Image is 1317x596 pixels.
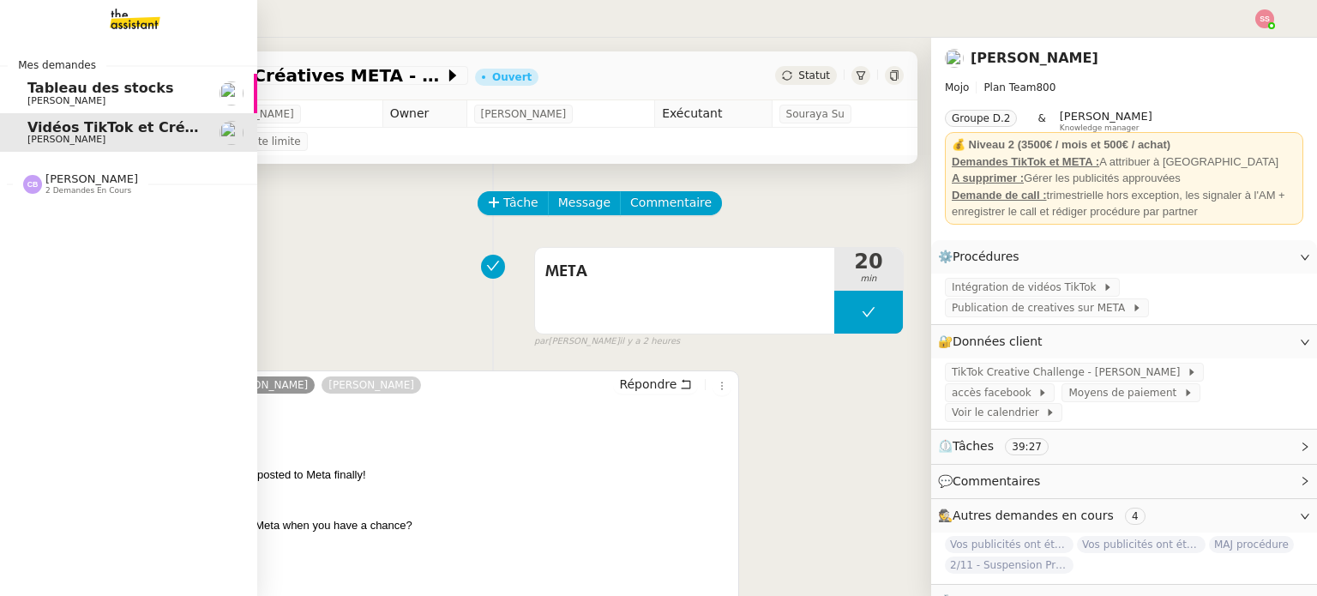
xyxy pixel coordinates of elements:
u: A supprimer : [952,172,1024,184]
button: Commentaire [620,191,722,215]
div: 💬Commentaires [931,465,1317,498]
img: users%2FCk7ZD5ubFNWivK6gJdIkoi2SB5d2%2Favatar%2F3f84dbb7-4157-4842-a987-fca65a8b7a9a [945,49,964,68]
span: 💬 [938,474,1048,488]
span: Procédures [953,250,1019,263]
img: users%2FCk7ZD5ubFNWivK6gJdIkoi2SB5d2%2Favatar%2F3f84dbb7-4157-4842-a987-fca65a8b7a9a [219,121,244,145]
span: [PERSON_NAME] [223,379,309,391]
span: Voir le calendrier [952,404,1045,421]
span: [PERSON_NAME] [27,95,105,106]
span: 2 demandes en cours [45,186,131,196]
u: Demandes TikTok et META : [952,155,1099,168]
a: [PERSON_NAME] [322,377,421,393]
span: 🕵️ [938,509,1152,522]
span: 20 [834,251,903,272]
small: [PERSON_NAME] [534,334,680,349]
span: Vidéos TikTok et Créatives META - octobre 2025 [27,119,396,135]
button: Message [548,191,621,215]
span: Autres demandes en cours [953,509,1114,522]
u: Demande de call : [952,189,1047,202]
span: accès facebook [952,384,1037,401]
span: Plan Team [983,81,1036,93]
div: Hi [PERSON_NAME], My ads from this drive have been posted to Meta finally! Can you please rename ... [90,433,731,584]
span: [PERSON_NAME] [481,105,567,123]
span: Données client [953,334,1043,348]
span: min [834,272,903,286]
h4: Re: Mojo 29/09 [90,400,731,424]
span: TikTok Creative Challenge - [PERSON_NAME] [952,364,1187,381]
app-user-label: Knowledge manager [1060,110,1152,132]
span: [PERSON_NAME] [1060,110,1152,123]
span: Commentaires [953,474,1040,488]
span: Knowledge manager [1060,123,1140,133]
span: Tâche [503,193,538,213]
span: ⏲️ [938,439,1063,453]
span: Publication de creatives sur META [952,299,1132,316]
img: svg [1255,9,1274,28]
td: Owner [382,100,466,128]
button: Répondre [613,375,698,394]
span: par [534,334,549,349]
img: svg [23,175,42,194]
div: ⚙️Procédures [931,240,1317,274]
span: 🔐 [938,332,1049,352]
span: 800 [1036,81,1055,93]
span: & [1037,110,1045,132]
span: Intégration de vidéos TikTok [952,279,1103,296]
nz-tag: 4 [1125,508,1146,525]
a: [PERSON_NAME] [971,50,1098,66]
span: Vidéos TikTok et Créatives META - octobre 2025 [89,67,444,84]
span: META [545,259,824,285]
button: Tâche [478,191,549,215]
span: ⚙️ [938,247,1027,267]
span: Répondre [619,376,677,393]
span: Vos publicités ont été approuvées [945,536,1073,553]
div: Ouvert [492,72,532,82]
span: Tâches [953,439,994,453]
span: il y a 2 heures [620,334,681,349]
span: Vos publicités ont été approuvées [1077,536,1206,553]
span: [PERSON_NAME] [45,172,138,185]
div: 🕵️Autres demandes en cours 4 [931,499,1317,533]
span: Tableau des stocks [27,80,173,96]
span: 2/11 - Suspension Procédure / Récurrence [945,557,1073,574]
span: MAJ procédure [1209,536,1294,553]
img: users%2FAXgjBsdPtrYuxuZvIJjRexEdqnq2%2Favatar%2F1599931753966.jpeg [219,81,244,105]
span: Moyens de paiement [1068,384,1182,401]
div: ⏲️Tâches 39:27 [931,430,1317,463]
div: 🔐Données client [931,325,1317,358]
div: Gérer les publicités approuvées [952,170,1296,187]
span: [PERSON_NAME] [27,134,105,145]
span: Mes demandes [8,57,106,74]
span: Commentaire [630,193,712,213]
nz-tag: 39:27 [1005,438,1049,455]
nz-tag: Groupe D.2 [945,110,1017,127]
td: Exécutant [655,100,772,128]
div: trimestrielle hors exception, les signaler à l'AM + enregistrer le call et rédiger procédure par ... [952,187,1296,220]
span: Message [558,193,610,213]
span: Souraya Su [786,105,845,123]
strong: 💰 Niveau 2 (3500€ / mois et 500€ / achat) [952,138,1170,151]
span: Statut [798,69,830,81]
div: A attribuer à [GEOGRAPHIC_DATA] [952,154,1296,171]
span: Mojo [945,81,969,93]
